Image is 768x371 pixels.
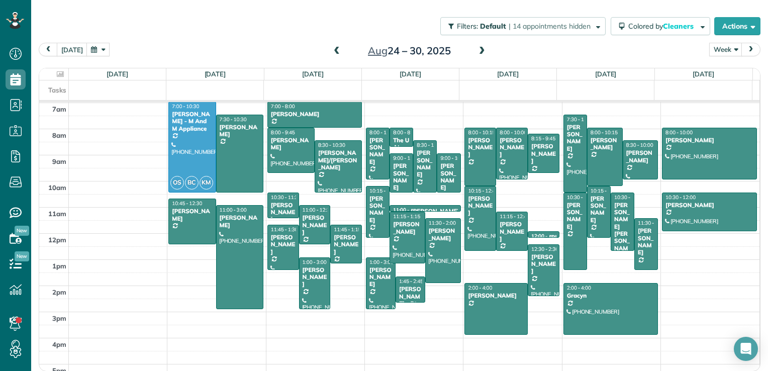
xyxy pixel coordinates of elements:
[665,194,696,201] span: 10:30 - 12:00
[220,116,247,123] span: 7:30 - 10:30
[400,70,421,78] a: [DATE]
[567,116,594,123] span: 7:30 - 10:30
[393,213,420,220] span: 11:15 - 1:15
[411,208,459,215] div: [PERSON_NAME]
[271,194,301,201] span: 10:30 - 11:30
[333,234,359,255] div: [PERSON_NAME]
[626,142,653,148] span: 8:30 - 10:00
[734,337,758,361] div: Open Intercom Messenger
[590,137,620,151] div: [PERSON_NAME]
[665,129,693,136] span: 8:00 - 10:00
[638,220,665,226] span: 11:30 - 1:30
[219,214,260,229] div: [PERSON_NAME]
[57,43,87,56] button: [DATE]
[271,129,295,136] span: 8:00 - 9:45
[393,221,422,235] div: [PERSON_NAME]
[531,143,556,164] div: [PERSON_NAME]
[637,227,655,256] div: [PERSON_NAME]
[393,162,410,192] div: [PERSON_NAME]
[714,17,760,35] button: Actions
[567,285,591,291] span: 2:00 - 4:00
[566,124,584,153] div: [PERSON_NAME]
[428,227,458,242] div: [PERSON_NAME]
[611,17,710,35] button: Colored byCleaners
[595,70,617,78] a: [DATE]
[480,22,507,31] span: Default
[590,195,608,224] div: [PERSON_NAME]
[52,340,66,348] span: 4pm
[185,176,199,190] span: BC
[219,124,260,138] div: [PERSON_NAME]
[270,234,296,255] div: [PERSON_NAME]
[500,213,530,220] span: 11:15 - 12:45
[499,221,525,242] div: [PERSON_NAME]
[271,226,298,233] span: 11:45 - 1:30
[303,259,327,265] span: 1:00 - 3:00
[417,142,444,148] span: 8:30 - 10:30
[665,137,754,144] div: [PERSON_NAME]
[467,292,525,299] div: [PERSON_NAME]
[48,210,66,218] span: 11am
[435,17,606,35] a: Filters: Default | 14 appointments hidden
[200,176,213,190] span: KM
[369,259,394,265] span: 1:00 - 3:00
[531,135,555,142] span: 8:15 - 9:45
[39,43,58,56] button: prev
[467,137,493,158] div: [PERSON_NAME]
[171,111,213,132] div: [PERSON_NAME] - M And M Appliance
[628,22,697,31] span: Colored by
[468,285,492,291] span: 2:00 - 4:00
[709,43,742,56] button: Week
[509,22,591,31] span: | 14 appointments hidden
[440,155,467,161] span: 9:00 - 10:30
[369,266,393,288] div: [PERSON_NAME]
[171,208,213,222] div: [PERSON_NAME]
[368,44,388,57] span: Aug
[334,226,361,233] span: 11:45 - 1:15
[499,137,525,158] div: [PERSON_NAME]
[467,195,493,217] div: [PERSON_NAME]
[48,236,66,244] span: 12pm
[48,86,66,94] span: Tasks
[205,70,226,78] a: [DATE]
[220,207,247,213] span: 11:00 - 3:00
[497,70,519,78] a: [DATE]
[52,105,66,113] span: 7am
[393,129,417,136] span: 8:00 - 8:45
[303,207,333,213] span: 11:00 - 12:30
[457,22,478,31] span: Filters:
[399,286,422,322] div: [PERSON_NAME] - Btn Systems
[393,137,410,166] div: The U At Ledroit
[346,45,472,56] h2: 24 – 30, 2025
[270,137,312,151] div: [PERSON_NAME]
[531,246,558,252] span: 12:30 - 2:30
[172,200,202,207] span: 10:45 - 12:30
[369,188,400,194] span: 10:15 - 12:15
[500,129,527,136] span: 8:00 - 10:00
[302,70,324,78] a: [DATE]
[468,129,495,136] span: 8:00 - 10:15
[399,278,423,285] span: 1:45 - 2:45
[52,288,66,296] span: 2pm
[302,214,328,236] div: [PERSON_NAME]
[318,149,359,171] div: [PERSON_NAME]/[PERSON_NAME]
[270,202,296,223] div: [PERSON_NAME]
[440,17,606,35] button: Filters: Default | 14 appointments hidden
[369,195,387,224] div: [PERSON_NAME]
[531,253,556,275] div: [PERSON_NAME]
[591,129,618,136] span: 8:00 - 10:15
[567,194,594,201] span: 10:30 - 1:30
[693,70,714,78] a: [DATE]
[369,129,397,136] span: 8:00 - 10:00
[270,111,359,118] div: [PERSON_NAME]
[52,262,66,270] span: 1pm
[52,157,66,165] span: 9am
[170,176,184,190] span: OS
[393,155,420,161] span: 9:00 - 10:30
[549,234,598,241] div: [PERSON_NAME]
[566,202,584,231] div: [PERSON_NAME]
[302,266,328,288] div: [PERSON_NAME]
[369,137,387,166] div: [PERSON_NAME]
[271,103,295,110] span: 7:00 - 8:00
[15,226,29,236] span: New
